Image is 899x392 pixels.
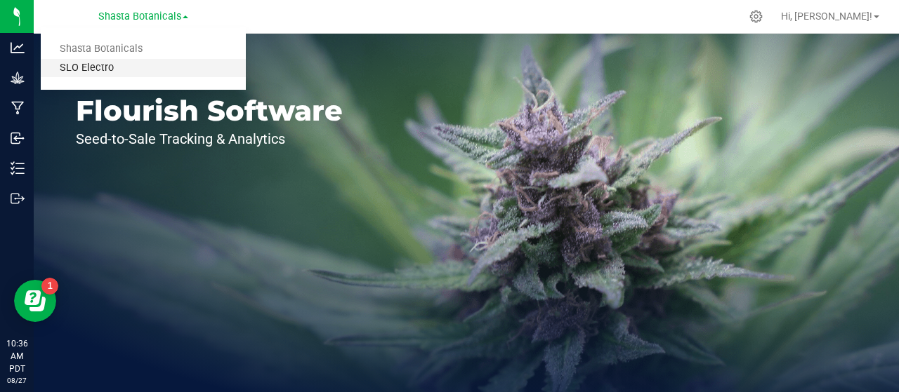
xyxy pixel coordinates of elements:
[11,161,25,175] inline-svg: Inventory
[14,280,56,322] iframe: Resource center
[747,10,765,23] div: Manage settings
[6,375,27,386] p: 08/27
[41,278,58,295] iframe: Resource center unread badge
[781,11,872,22] span: Hi, [PERSON_NAME]!
[11,41,25,55] inline-svg: Analytics
[6,337,27,375] p: 10:36 AM PDT
[11,191,25,205] inline-svg: Outbound
[11,131,25,145] inline-svg: Inbound
[76,132,343,146] p: Seed-to-Sale Tracking & Analytics
[11,101,25,115] inline-svg: Manufacturing
[98,11,181,22] span: Shasta Botanicals
[11,71,25,85] inline-svg: Grow
[41,59,246,78] a: SLO Electro
[76,97,343,125] p: Flourish Software
[41,40,246,59] a: Shasta Botanicals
